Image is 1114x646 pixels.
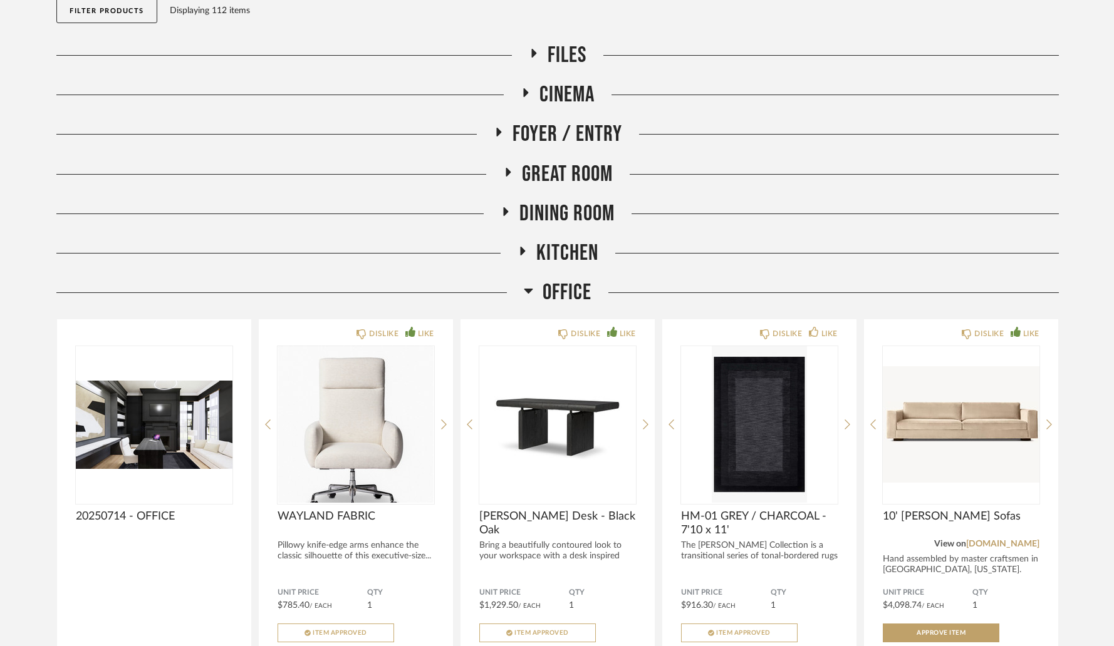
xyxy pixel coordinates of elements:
[522,161,613,188] span: Great Room
[917,630,966,636] span: Approve Item
[883,588,972,598] span: Unit Price
[513,121,622,148] span: Foyer / Entry
[514,630,569,636] span: Item Approved
[883,623,999,642] button: Approve Item
[883,510,1039,523] span: 10' [PERSON_NAME] Sofas
[972,601,977,610] span: 1
[76,510,232,523] span: 20250714 - OFFICE
[519,200,615,227] span: Dining Room
[974,327,1004,340] div: DISLIKE
[571,327,600,340] div: DISLIKE
[313,630,367,636] span: Item Approved
[821,327,838,340] div: LIKE
[548,42,586,69] span: FILES
[681,601,713,610] span: $916.30
[773,327,802,340] div: DISLIKE
[479,346,636,503] img: undefined
[681,540,838,572] div: The [PERSON_NAME] Collection is a transitional series of tonal-bordered rugs that offer...
[418,327,434,340] div: LIKE
[972,588,1039,598] span: QTY
[543,279,591,306] span: Office
[569,588,636,598] span: QTY
[620,327,636,340] div: LIKE
[479,623,596,642] button: Item Approved
[367,588,434,598] span: QTY
[713,603,736,609] span: / Each
[518,603,541,609] span: / Each
[278,623,394,642] button: Item Approved
[922,603,944,609] span: / Each
[771,601,776,610] span: 1
[278,346,434,503] img: undefined
[479,601,518,610] span: $1,929.50
[369,327,398,340] div: DISLIKE
[883,346,1039,503] img: undefined
[170,4,1053,18] div: Displaying 112 items
[966,540,1039,548] a: [DOMAIN_NAME]
[367,601,372,610] span: 1
[479,588,569,598] span: Unit Price
[76,346,232,503] img: undefined
[569,601,574,610] span: 1
[716,630,771,636] span: Item Approved
[883,554,1039,586] div: Hand assembled by master craftsmen in [GEOGRAPHIC_DATA], [US_STATE]. Designed by e...
[681,623,798,642] button: Item Approved
[934,540,966,548] span: View on
[771,588,838,598] span: QTY
[278,510,434,523] span: WAYLAND FABRIC
[681,510,838,537] span: HM-01 GREY / CHARCOAL - 7'10 x 11'
[681,588,771,598] span: Unit Price
[536,240,598,267] span: Kitchen
[278,588,367,598] span: Unit Price
[310,603,332,609] span: / Each
[681,346,838,503] img: undefined
[278,540,434,561] div: Pillowy knife-edge arms enhance the classic silhouette of this executive-size...
[1023,327,1039,340] div: LIKE
[479,510,636,537] span: [PERSON_NAME] Desk - Black Oak
[278,601,310,610] span: $785.40
[883,601,922,610] span: $4,098.74
[539,81,595,108] span: CINEMA
[479,540,636,572] div: Bring a beautifully contoured look to your workspace with a desk inspired by...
